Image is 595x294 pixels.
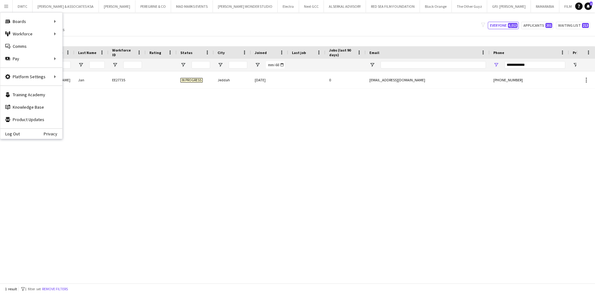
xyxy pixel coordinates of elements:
[266,61,284,69] input: Joined Filter Input
[0,88,62,101] a: Training Academy
[369,62,375,68] button: Open Filter Menu
[78,50,96,55] span: Last Name
[366,71,490,88] div: [EMAIL_ADDRESS][DOMAIN_NAME]
[545,23,552,28] span: 201
[78,62,84,68] button: Open Filter Menu
[369,50,379,55] span: Email
[329,48,355,57] span: Jobs (last 90 days)
[33,0,99,12] button: [PERSON_NAME] & ASSOCIATES KSA
[573,62,578,68] button: Open Filter Menu
[13,0,33,12] button: DWTC
[251,71,288,88] div: [DATE]
[493,50,504,55] span: Phone
[488,22,519,29] button: Everyone6,013
[112,62,118,68] button: Open Filter Menu
[505,61,565,69] input: Phone Filter Input
[292,50,306,55] span: Last job
[493,62,499,68] button: Open Filter Menu
[99,0,135,12] button: [PERSON_NAME]
[192,61,210,69] input: Status Filter Input
[582,23,589,28] span: 213
[180,50,192,55] span: Status
[25,287,41,291] span: 1 filter set
[0,113,62,126] a: Product Updates
[0,15,62,28] div: Boards
[299,0,324,12] button: Next GCC
[44,131,62,136] a: Privacy
[324,0,366,12] button: ALSERKAL ADVISORY
[487,0,531,12] button: GPJ: [PERSON_NAME]
[573,50,585,55] span: Profile
[0,52,62,65] div: Pay
[366,0,420,12] button: RED SEA FILM FOUNDATION
[0,70,62,83] div: Platform Settings
[229,61,247,69] input: City Filter Input
[452,0,487,12] button: The Other Guyz
[0,28,62,40] div: Workforce
[590,2,593,6] span: 1
[218,50,225,55] span: City
[123,61,142,69] input: Workforce ID Filter Input
[89,61,105,69] input: Last Name Filter Input
[0,101,62,113] a: Knowledge Base
[135,0,171,12] button: PEREGRINE & CO
[584,2,592,10] a: 1
[41,286,69,292] button: Remove filters
[278,0,299,12] button: Electra
[556,22,590,29] button: Waiting list213
[214,71,251,88] div: Jeddah
[0,40,62,52] a: Comms
[180,62,186,68] button: Open Filter Menu
[213,0,278,12] button: [PERSON_NAME] WONDER STUDIO
[255,50,267,55] span: Joined
[112,48,134,57] span: Workforce ID
[521,22,553,29] button: Applicants201
[255,62,260,68] button: Open Filter Menu
[325,71,366,88] div: 0
[420,0,452,12] button: Black Orange
[108,71,146,88] div: EE27735
[55,61,71,69] input: First Name Filter Input
[0,131,20,136] a: Log Out
[381,61,486,69] input: Email Filter Input
[180,78,203,83] span: In progress
[508,23,518,28] span: 6,013
[531,0,559,12] button: RAMARABIA
[171,0,213,12] button: MAD MARKS EVENTS
[490,71,569,88] div: [PHONE_NUMBER]
[74,71,108,88] div: Jan
[149,50,161,55] span: Rating
[218,62,223,68] button: Open Filter Menu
